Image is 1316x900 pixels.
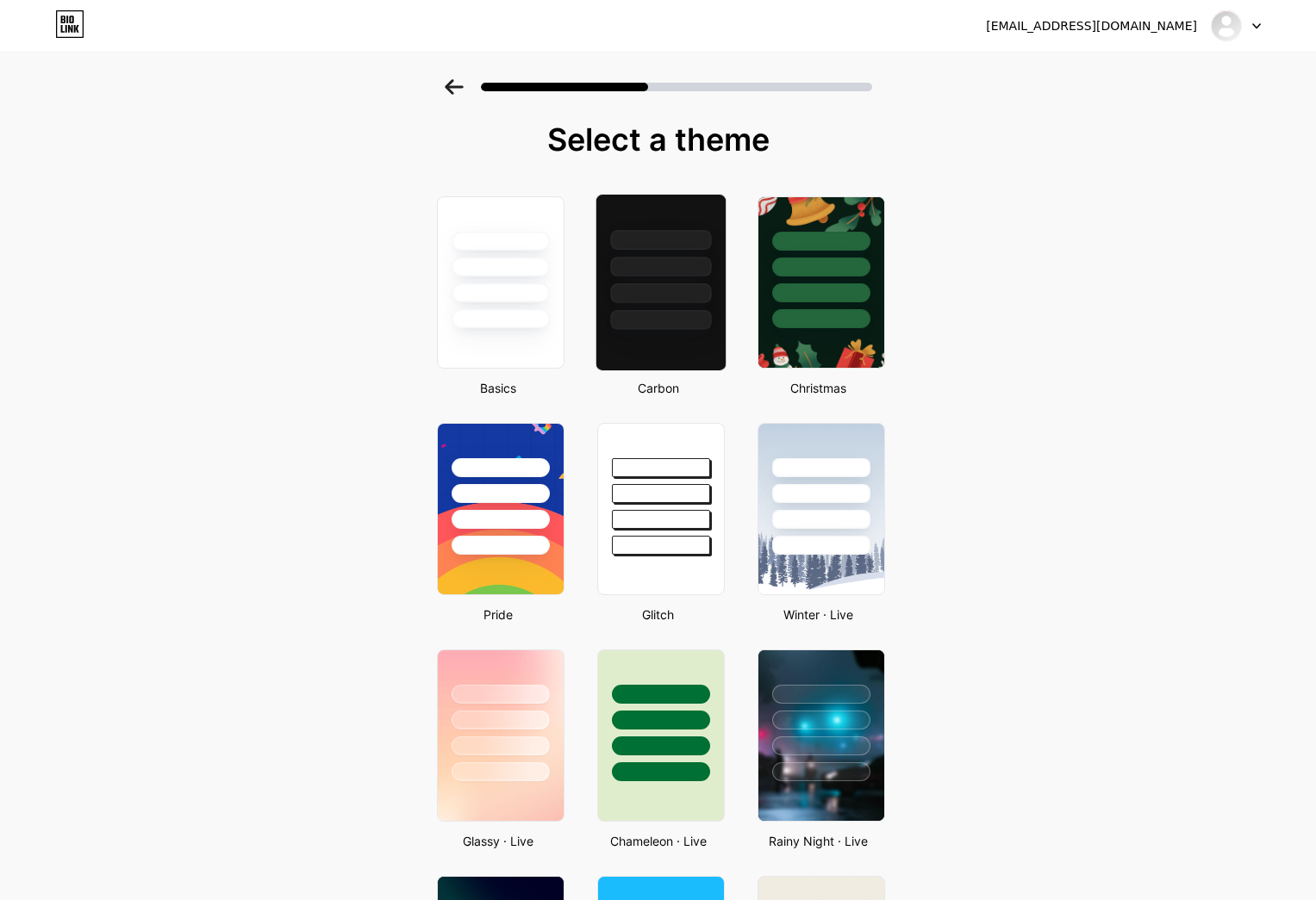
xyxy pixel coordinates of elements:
[752,379,885,397] div: Christmas
[592,832,725,850] div: Chameleon · Live
[592,605,725,624] div: Glitch
[432,832,564,850] div: Glassy · Live
[432,605,564,624] div: Pride
[1210,9,1243,42] img: Giulia Saggioro
[752,605,885,624] div: Winter · Live
[430,122,887,157] div: Select a theme
[986,17,1197,35] div: [EMAIL_ADDRESS][DOMAIN_NAME]
[752,832,885,850] div: Rainy Night · Live
[592,379,725,397] div: Carbon
[432,379,564,397] div: Basics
